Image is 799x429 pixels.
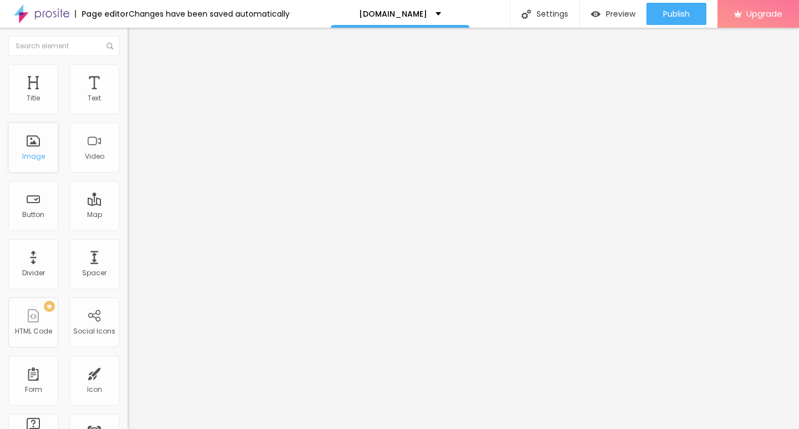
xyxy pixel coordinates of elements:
span: Publish [663,9,690,18]
iframe: Editor [128,28,799,429]
div: Text [88,94,101,102]
div: Button [22,211,44,219]
div: Divider [22,269,45,277]
div: Social Icons [73,327,115,335]
div: Changes have been saved automatically [129,10,290,18]
div: Video [85,153,104,160]
div: Form [25,386,42,393]
img: Icone [522,9,531,19]
img: view-1.svg [591,9,600,19]
div: Image [22,153,45,160]
div: Icon [87,386,102,393]
span: Upgrade [746,9,782,18]
div: Spacer [82,269,107,277]
button: Preview [580,3,646,25]
div: Title [27,94,40,102]
button: Publish [646,3,706,25]
div: HTML Code [15,327,52,335]
input: Search element [8,36,119,56]
div: Page editor [75,10,129,18]
p: [DOMAIN_NAME] [359,10,427,18]
img: Icone [107,43,113,49]
span: Preview [606,9,635,18]
div: Map [87,211,102,219]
